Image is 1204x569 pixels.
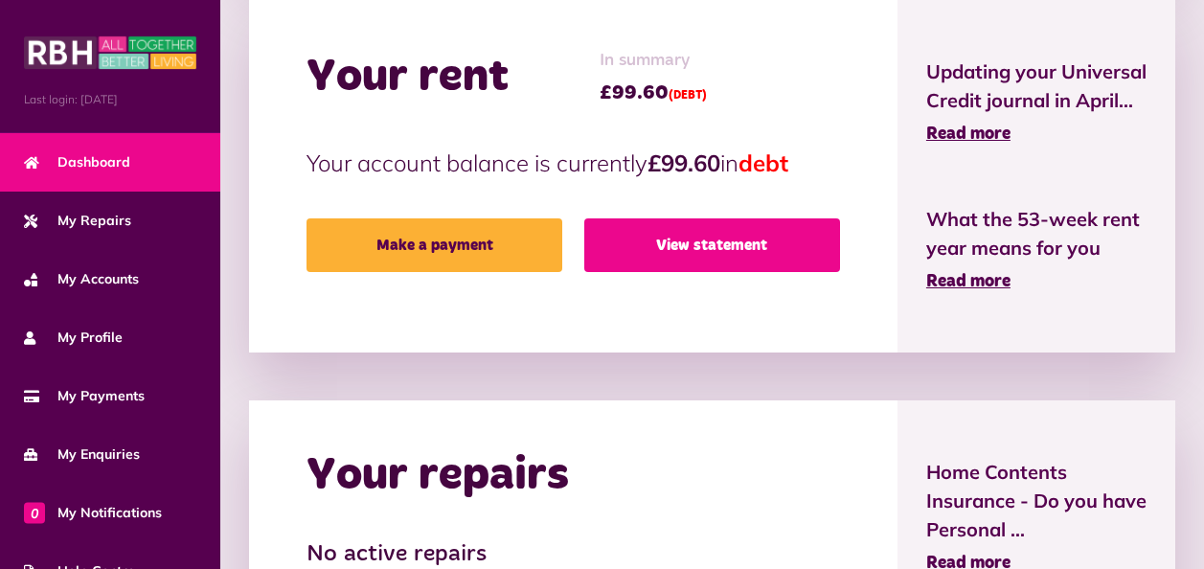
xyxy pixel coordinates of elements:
span: In summary [600,48,707,74]
h2: Your repairs [307,448,569,504]
span: My Profile [24,328,123,348]
span: Read more [926,125,1011,143]
span: My Notifications [24,503,162,523]
a: Make a payment [307,218,562,272]
span: My Accounts [24,269,139,289]
a: View statement [584,218,840,272]
span: Home Contents Insurance - Do you have Personal ... [926,458,1147,544]
span: Last login: [DATE] [24,91,196,108]
span: £99.60 [600,79,707,107]
p: Your account balance is currently in [307,146,840,180]
strong: £99.60 [647,148,720,177]
span: My Repairs [24,211,131,231]
a: Updating your Universal Credit journal in April... Read more [926,57,1147,148]
span: What the 53-week rent year means for you [926,205,1147,262]
img: MyRBH [24,34,196,72]
span: Dashboard [24,152,130,172]
span: My Enquiries [24,444,140,465]
span: (DEBT) [669,90,707,102]
a: What the 53-week rent year means for you Read more [926,205,1147,295]
h2: Your rent [307,50,509,105]
span: Read more [926,273,1011,290]
span: Updating your Universal Credit journal in April... [926,57,1147,115]
span: debt [738,148,788,177]
span: 0 [24,502,45,523]
h3: No active repairs [307,541,840,569]
span: My Payments [24,386,145,406]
